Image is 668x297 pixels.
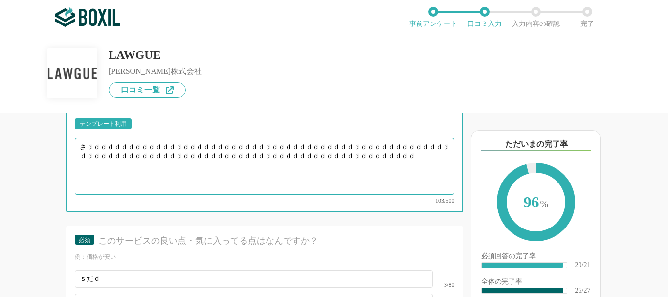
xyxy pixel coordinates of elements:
div: 必須回答の完了率 [481,253,590,262]
div: ​ [482,288,563,293]
div: 全体の完了率 [481,278,590,287]
span: % [540,199,549,209]
div: ​ [482,263,562,268]
input: UIがわかりやすく、タスク一覧を把握しやすい [75,270,433,288]
span: 必須 [79,237,90,244]
li: 事前アンケート [407,7,459,27]
div: 103/500 [75,198,454,204]
a: 口コミ一覧 [109,82,186,98]
div: 3/80 [433,282,454,288]
img: ボクシルSaaS_ロゴ [55,7,120,27]
li: 口コミ入力 [459,7,510,27]
div: 例：価格が安い [75,253,454,261]
div: LAWGUE [109,49,202,61]
div: [PERSON_NAME]株式会社 [109,68,202,75]
div: 26/27 [575,287,591,294]
span: 96 [507,173,565,233]
li: 入力内容の確認 [510,7,561,27]
div: テンプレート利用 [80,121,127,127]
div: このサービスの良い点・気に入ってる点はなんですか？ [98,235,440,247]
li: 完了 [561,7,613,27]
div: ただいまの完了率 [481,138,591,151]
span: 口コミ一覧 [121,86,160,94]
div: 20/21 [575,262,591,269]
